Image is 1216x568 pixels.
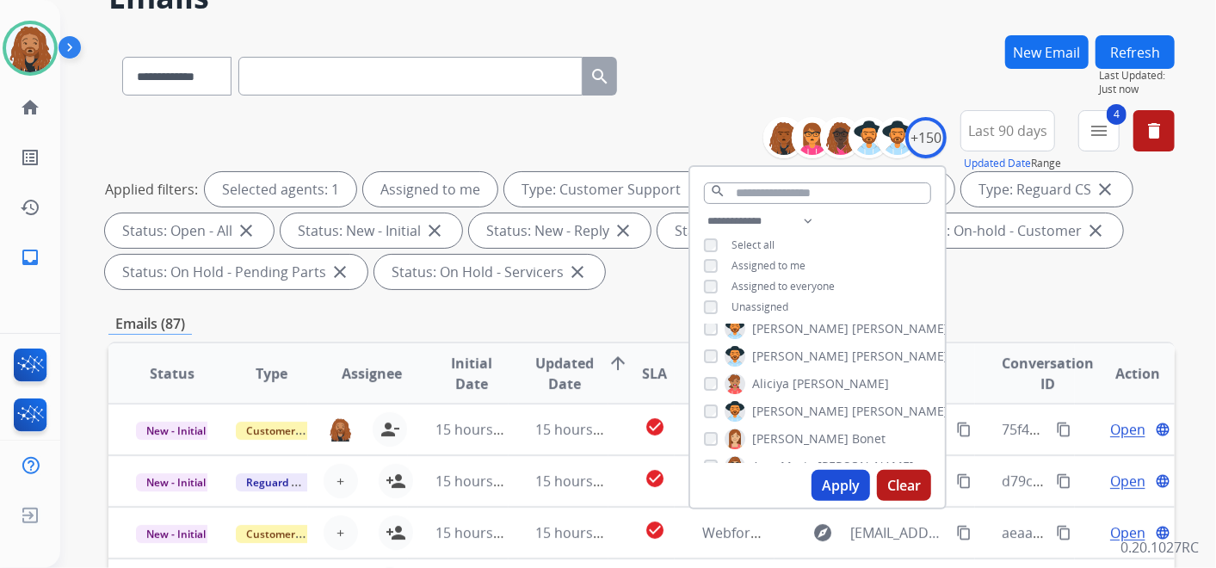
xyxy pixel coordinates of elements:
[20,247,40,268] mat-icon: inbox
[236,220,256,241] mat-icon: close
[536,420,621,439] span: 15 hours ago
[536,353,595,394] span: Updated Date
[380,419,400,440] mat-icon: person_remove
[956,473,972,489] mat-icon: content_copy
[1089,120,1109,141] mat-icon: menu
[1120,537,1199,558] p: 0.20.1027RC
[645,520,665,540] mat-icon: check_circle
[105,255,367,289] div: Status: On Hold - Pending Parts
[363,172,497,207] div: Assigned to me
[1095,179,1115,200] mat-icon: close
[752,458,814,475] span: Ann_Marie
[608,353,629,374] mat-icon: arrow_upward
[504,172,722,207] div: Type: Customer Support
[20,147,40,168] mat-icon: list_alt
[536,472,621,491] span: 15 hours ago
[1096,35,1175,69] button: Refresh
[374,255,605,289] div: Status: On Hold - Servicers
[386,471,406,491] mat-icon: person_add
[567,262,588,282] mat-icon: close
[281,213,462,248] div: Status: New - Initial
[1075,343,1175,404] th: Action
[956,525,972,540] mat-icon: content_copy
[752,403,849,420] span: [PERSON_NAME]
[731,238,775,252] span: Select all
[1110,419,1145,440] span: Open
[1155,422,1170,437] mat-icon: language
[136,422,216,440] span: New - Initial
[702,523,1092,542] span: Webform from [EMAIL_ADDRESS][DOMAIN_NAME] on [DATE]
[136,525,216,543] span: New - Initial
[1099,69,1175,83] span: Last Updated:
[205,172,356,207] div: Selected agents: 1
[20,97,40,118] mat-icon: home
[435,472,521,491] span: 15 hours ago
[336,522,344,543] span: +
[731,279,835,293] span: Assigned to everyone
[960,110,1055,151] button: Last 90 days
[731,299,788,314] span: Unassigned
[1099,83,1175,96] span: Just now
[818,458,914,475] span: [PERSON_NAME]
[1155,525,1170,540] mat-icon: language
[964,157,1031,170] button: Updated Date
[852,348,948,365] span: [PERSON_NAME]
[793,375,889,392] span: [PERSON_NAME]
[108,313,192,335] p: Emails (87)
[852,430,886,448] span: Bonet
[752,348,849,365] span: [PERSON_NAME]
[105,213,274,248] div: Status: Open - All
[1078,110,1120,151] button: 4
[1155,473,1170,489] mat-icon: language
[469,213,651,248] div: Status: New - Reply
[850,522,946,543] span: [EMAIL_ADDRESS][DOMAIN_NAME]
[1110,471,1145,491] span: Open
[1085,220,1106,241] mat-icon: close
[20,197,40,218] mat-icon: history
[852,320,948,337] span: [PERSON_NAME]
[642,363,667,384] span: SLA
[330,262,350,282] mat-icon: close
[236,525,348,543] span: Customer Support
[435,420,521,439] span: 15 hours ago
[236,422,348,440] span: Customer Support
[136,473,216,491] span: New - Initial
[435,353,507,394] span: Initial Date
[324,516,358,550] button: +
[752,430,849,448] span: [PERSON_NAME]
[905,117,947,158] div: +150
[613,220,633,241] mat-icon: close
[888,213,1123,248] div: Status: On-hold - Customer
[731,258,806,273] span: Assigned to me
[1056,525,1071,540] mat-icon: content_copy
[645,417,665,437] mat-icon: check_circle
[752,375,789,392] span: Aliciya
[710,183,725,199] mat-icon: search
[536,523,621,542] span: 15 hours ago
[6,24,54,72] img: avatar
[968,127,1047,134] span: Last 90 days
[236,473,314,491] span: Reguard CS
[877,470,931,501] button: Clear
[657,213,881,248] div: Status: On-hold – Internal
[956,422,972,437] mat-icon: content_copy
[645,468,665,489] mat-icon: check_circle
[435,523,521,542] span: 15 hours ago
[589,66,610,87] mat-icon: search
[342,363,402,384] span: Assignee
[852,403,948,420] span: [PERSON_NAME]
[1003,353,1095,394] span: Conversation ID
[324,464,358,498] button: +
[961,172,1133,207] div: Type: Reguard CS
[1144,120,1164,141] mat-icon: delete
[386,522,406,543] mat-icon: person_add
[684,179,705,200] mat-icon: close
[150,363,194,384] span: Status
[336,471,344,491] span: +
[424,220,445,241] mat-icon: close
[1107,104,1126,125] span: 4
[1005,35,1089,69] button: New Email
[1110,522,1145,543] span: Open
[256,363,287,384] span: Type
[1056,473,1071,489] mat-icon: content_copy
